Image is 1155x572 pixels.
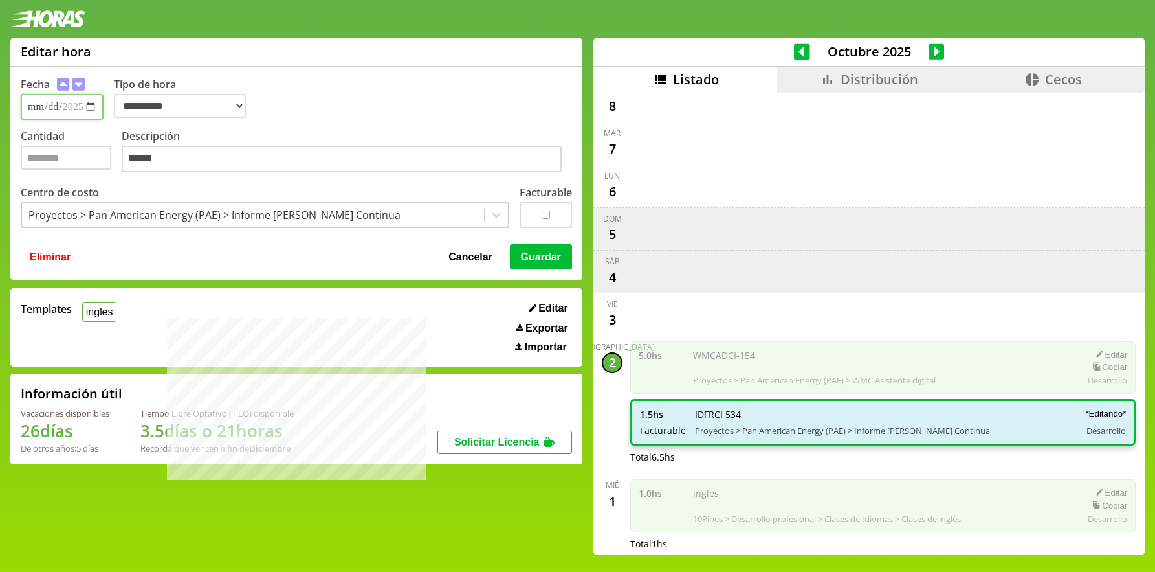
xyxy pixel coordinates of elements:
[21,442,109,454] div: De otros años: 5 días
[122,129,572,176] label: Descripción
[605,256,620,267] div: sáb
[249,442,291,454] b: Diciembre
[454,437,540,448] span: Solicitar Licencia
[602,96,622,117] div: 8
[26,244,74,269] button: Eliminar
[114,94,246,118] select: Tipo de hora
[525,302,572,315] button: Editar
[606,479,619,490] div: mié
[604,170,620,181] div: lun
[607,299,618,310] div: vie
[538,303,567,314] span: Editar
[602,352,622,373] div: 2
[21,77,50,91] label: Fecha
[21,185,99,200] label: Centro de costo
[140,407,294,419] div: Tiempo Libre Optativo (TiLO) disponible
[673,71,719,88] span: Listado
[602,224,622,245] div: 5
[140,419,294,442] h1: 3.5 días o 21 horas
[841,71,918,88] span: Distribución
[604,128,621,139] div: mar
[602,181,622,202] div: 6
[602,139,622,159] div: 7
[122,146,562,173] textarea: Descripción
[21,407,109,419] div: Vacaciones disponibles
[520,185,572,200] label: Facturable
[21,146,111,170] input: Cantidad
[603,213,622,224] div: dom
[593,93,1145,553] div: scrollable content
[28,208,401,222] div: Proyectos > Pan American Energy (PAE) > Informe [PERSON_NAME] Continua
[569,341,655,352] div: [DEMOGRAPHIC_DATA]
[21,419,109,442] h1: 26 días
[1045,71,1082,88] span: Cecos
[510,244,572,269] button: Guardar
[525,341,567,353] span: Importar
[21,43,91,60] h1: Editar hora
[525,323,568,334] span: Exportar
[114,77,256,120] label: Tipo de hora
[21,385,122,402] h2: Información útil
[602,267,622,288] div: 4
[512,322,572,335] button: Exportar
[810,43,929,60] span: Octubre 2025
[21,302,72,316] span: Templates
[630,538,1136,550] div: Total 1 hs
[140,442,294,454] div: Recordá que vencen a fin de
[437,431,572,454] button: Solicitar Licencia
[21,129,122,176] label: Cantidad
[82,302,116,322] button: ingles
[10,10,85,27] img: logotipo
[630,451,1136,463] div: Total 6.5 hs
[602,310,622,330] div: 3
[602,490,622,511] div: 1
[445,244,496,269] button: Cancelar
